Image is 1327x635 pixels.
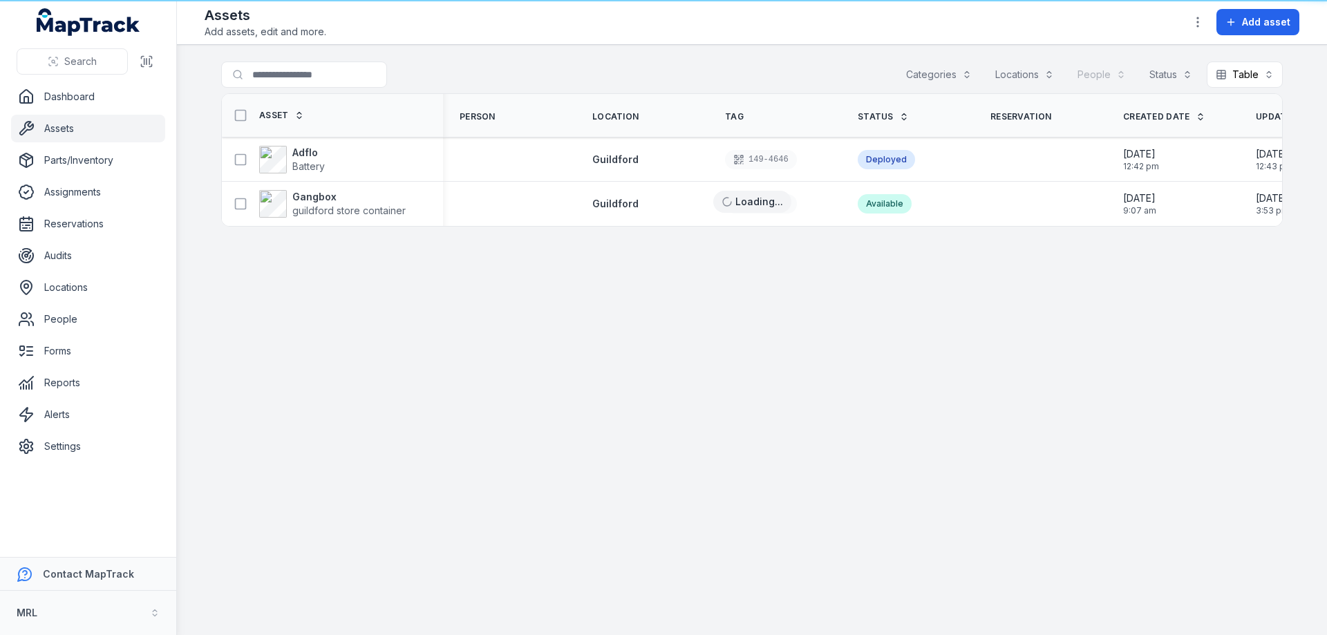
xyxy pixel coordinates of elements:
a: Created Date [1123,111,1205,122]
a: Dashboard [11,83,165,111]
strong: Gangbox [292,190,406,204]
a: Reports [11,369,165,397]
a: Forms [11,337,165,365]
button: Locations [986,61,1063,88]
span: Guildford [592,153,639,165]
span: [DATE] [1123,191,1156,205]
div: VNA00801 [725,194,797,214]
div: 149-4646 [725,150,797,169]
time: 9/16/2025, 12:42:50 PM [1123,147,1159,172]
span: Add assets, edit and more. [205,25,326,39]
h2: Assets [205,6,326,25]
a: Guildford [592,153,639,167]
a: Audits [11,242,165,269]
a: Gangboxguildford store container [259,190,406,218]
span: [DATE] [1256,191,1289,205]
span: [DATE] [1123,147,1159,161]
a: People [11,305,165,333]
a: Settings [11,433,165,460]
span: Created Date [1123,111,1190,122]
button: Categories [897,61,981,88]
span: guildford store container [292,205,406,216]
a: Status [858,111,909,122]
button: Status [1140,61,1201,88]
span: Person [460,111,496,122]
span: Search [64,55,97,68]
span: 12:42 pm [1123,161,1159,172]
span: Updated Date [1256,111,1324,122]
button: Search [17,48,128,75]
span: Location [592,111,639,122]
a: Assignments [11,178,165,206]
time: 9/15/2025, 3:53:16 PM [1256,191,1289,216]
div: Deployed [858,150,915,169]
a: MapTrack [37,8,140,36]
a: Guildford [592,197,639,211]
time: 9/16/2025, 12:43:31 PM [1256,147,1292,172]
span: [DATE] [1256,147,1292,161]
span: Tag [725,111,744,122]
strong: MRL [17,607,37,618]
a: Parts/Inventory [11,146,165,174]
a: Asset [259,110,304,121]
a: Alerts [11,401,165,428]
a: Reservations [11,210,165,238]
a: AdfloBattery [259,146,325,173]
span: Reservation [990,111,1051,122]
button: Add asset [1216,9,1299,35]
span: Status [858,111,894,122]
a: Locations [11,274,165,301]
strong: Adflo [292,146,325,160]
strong: Contact MapTrack [43,568,134,580]
span: Guildford [592,198,639,209]
span: Add asset [1242,15,1290,29]
button: Table [1207,61,1283,88]
a: Assets [11,115,165,142]
time: 9/15/2025, 9:07:41 AM [1123,191,1156,216]
div: Available [858,194,912,214]
span: 12:43 pm [1256,161,1292,172]
span: 3:53 pm [1256,205,1289,216]
span: Asset [259,110,289,121]
span: 9:07 am [1123,205,1156,216]
span: Battery [292,160,325,172]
